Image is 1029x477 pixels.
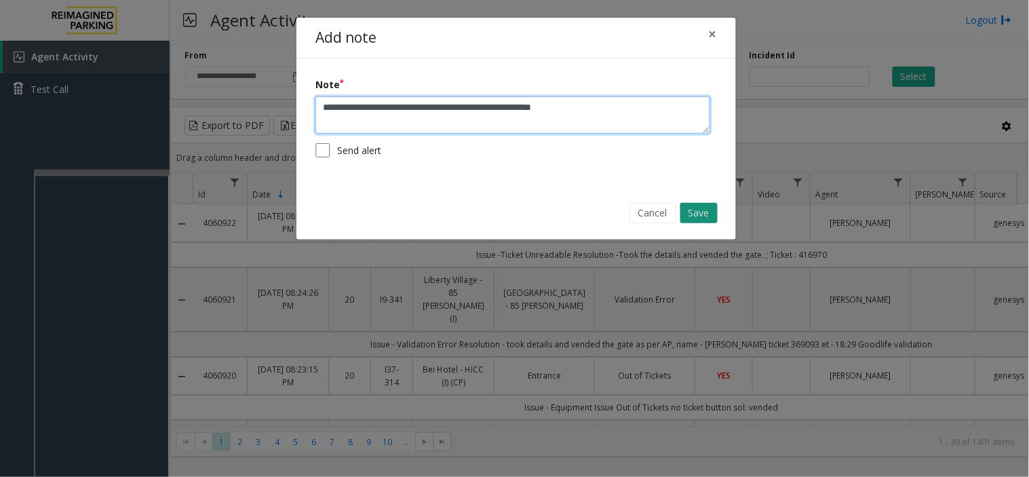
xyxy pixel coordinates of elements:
[629,203,676,223] button: Cancel
[315,77,344,92] label: Note
[709,24,717,43] span: ×
[337,143,381,157] label: Send alert
[315,27,376,49] h4: Add note
[680,203,718,223] button: Save
[699,18,726,51] button: Close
